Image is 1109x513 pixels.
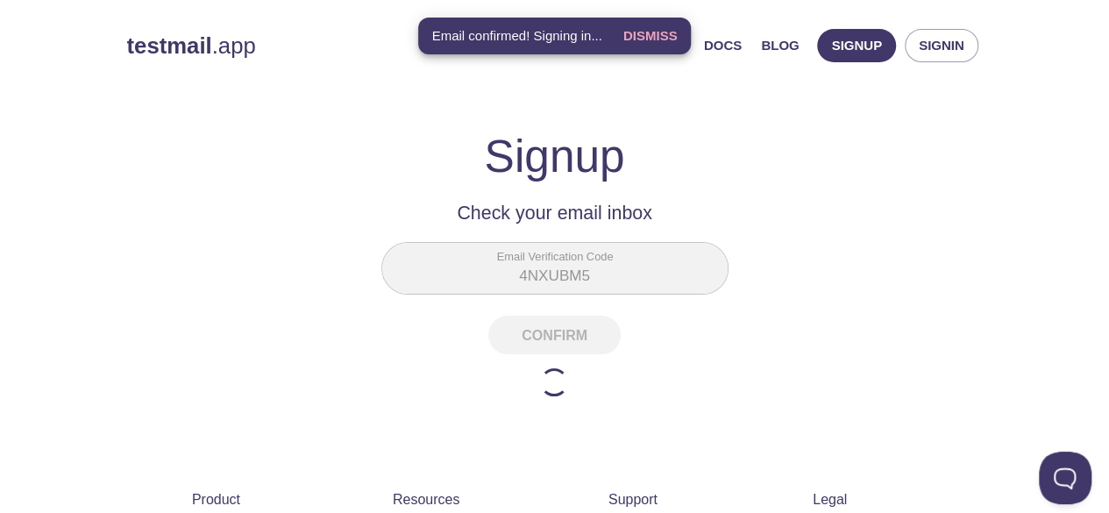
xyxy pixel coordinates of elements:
[831,34,882,57] span: Signup
[192,492,240,507] span: Product
[127,33,212,58] strong: testmail
[484,130,624,182] h1: Signup
[761,34,799,57] a: Blog
[813,492,847,507] span: Legal
[608,492,658,507] span: Support
[623,25,678,47] span: Dismiss
[704,34,742,57] a: Docs
[905,29,978,62] button: Signin
[127,31,531,61] a: testmail.app
[817,29,896,62] button: Signup
[1039,452,1091,504] iframe: Help Scout Beacon - Open
[616,19,685,53] button: Dismiss
[381,198,729,228] h2: Check your email inbox
[393,492,459,507] span: Resources
[919,34,964,57] span: Signin
[432,26,602,45] span: Email confirmed! Signing in...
